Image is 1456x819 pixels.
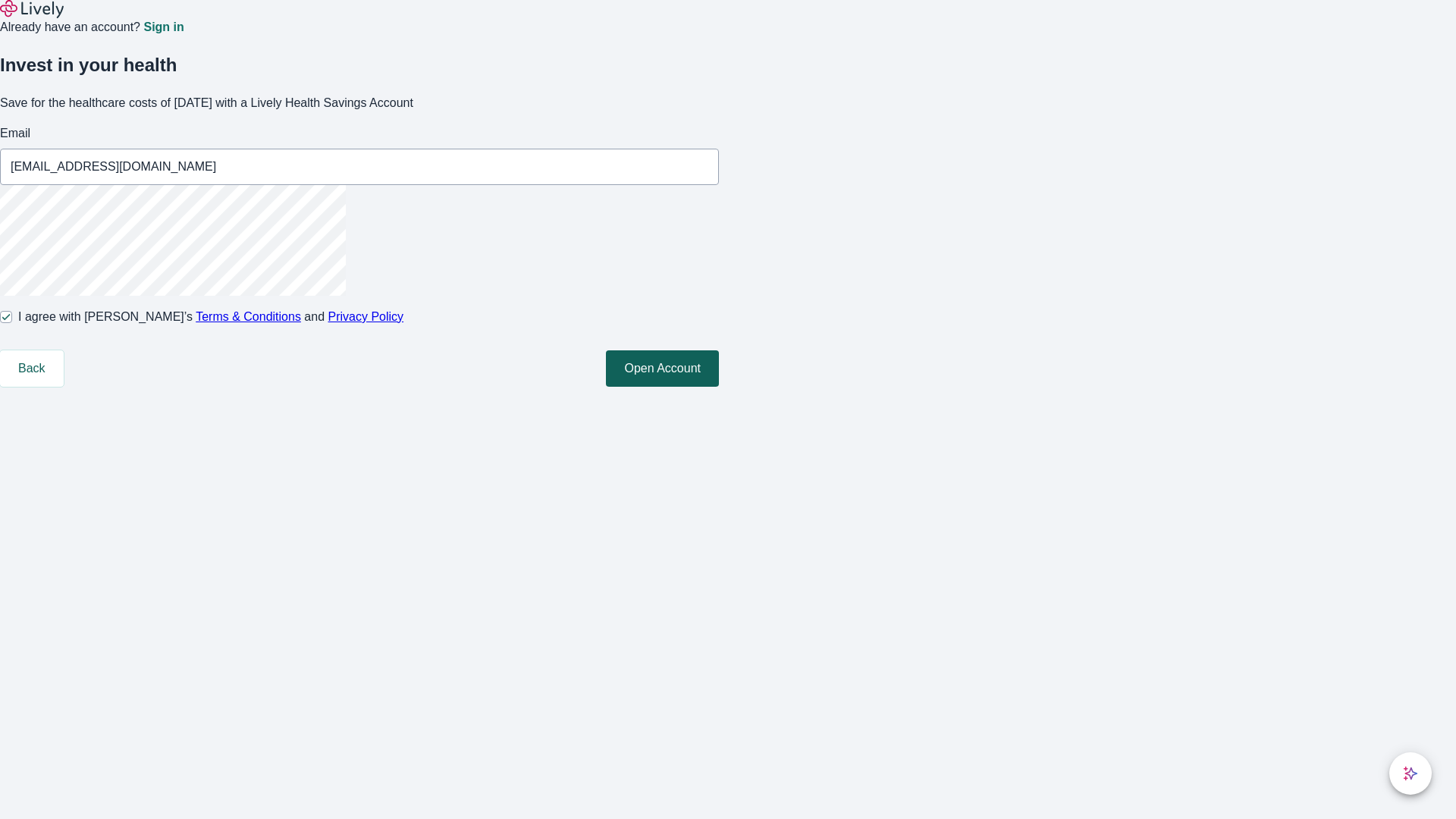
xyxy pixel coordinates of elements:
button: Open Account [606,350,719,387]
button: chat [1389,752,1432,795]
a: Terms & Conditions [196,310,301,323]
a: Sign in [143,21,184,33]
a: Privacy Policy [328,310,404,323]
span: I agree with [PERSON_NAME]’s and [18,308,403,326]
svg: Lively AI Assistant [1403,766,1418,781]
